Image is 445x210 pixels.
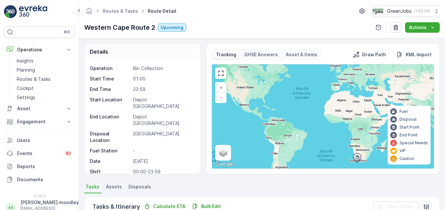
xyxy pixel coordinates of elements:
[394,51,434,59] button: KML Import
[399,156,414,161] p: Caution
[399,148,406,153] p: VIP
[90,114,130,127] p: End Location
[371,8,384,15] img: Green_Jobs_Logo.png
[66,151,71,156] p: 82
[90,96,130,110] p: Start Location
[244,51,278,58] p: QHSE Answers
[20,199,79,206] p: [PERSON_NAME].moodley
[220,95,223,100] span: −
[399,117,416,122] p: Disposal
[17,176,72,183] p: Documents
[4,115,75,128] button: Engagement
[90,158,130,165] p: Date
[399,132,417,138] p: End Point
[214,160,235,168] a: Open this area in Google Maps (opens a new window)
[17,76,50,82] p: Routes & Tasks
[86,10,93,15] a: Homepage
[17,105,62,112] p: Asset
[406,51,432,58] p: KML Import
[133,96,194,110] p: Depot [GEOGRAPHIC_DATA]
[17,58,33,64] p: Insights
[90,48,108,56] p: Details
[220,85,222,90] span: +
[399,140,428,146] p: Special Needs
[133,76,194,82] p: 01:00
[133,148,194,154] p: -
[146,8,178,14] span: Route Detail
[90,168,130,175] p: Shift
[86,184,99,190] span: Tasks
[386,203,415,210] p: Clear Filters
[4,160,75,173] a: Reports
[133,131,194,144] p: [GEOGRAPHIC_DATA]
[4,5,17,18] img: logo
[128,184,151,190] span: Disposals
[14,75,75,84] a: Routes & Tasks
[17,150,61,157] p: Events
[90,131,130,144] p: Disposal Location
[17,118,62,125] p: Engagement
[405,22,440,33] button: Actions
[216,51,236,58] p: Tracking
[133,168,194,175] p: 00:00-23:59
[216,146,230,160] a: Layers
[350,51,389,59] button: Draw Path
[409,24,427,31] p: Actions
[387,8,412,14] p: GreenJobs
[4,147,75,160] a: Events82
[14,65,75,75] a: Planning
[362,51,386,58] p: Draw Path
[64,29,70,35] p: ⌘B
[216,93,226,102] a: Zoom Out
[399,125,419,130] p: Start Point
[133,158,194,165] p: [DATE]
[214,160,235,168] img: Google
[216,83,226,93] a: Zoom In
[90,86,130,93] p: End Time
[17,67,35,73] p: Planning
[4,102,75,115] button: Asset
[133,114,194,127] p: Depot [GEOGRAPHIC_DATA]
[161,24,184,31] p: Upcoming
[399,109,408,114] p: Fuel
[17,94,35,101] p: Settings
[158,24,186,31] button: Upcoming
[17,137,72,144] p: Users
[17,46,62,53] p: Operations
[17,163,72,170] p: Reports
[133,86,194,93] p: 23:59
[286,51,317,58] p: Asset & Items
[201,203,221,210] p: Bulk Edit
[17,85,34,92] p: Cockpit
[153,203,185,210] p: Calculate ETA
[106,184,122,190] span: Assets
[14,84,75,93] a: Cockpit
[4,134,75,147] a: Users
[14,56,75,65] a: Insights
[90,76,130,82] p: Start Time
[371,5,440,17] button: GreenJobs(+02:00)
[4,194,75,198] span: v 1.50.2
[14,93,75,102] a: Settings
[414,9,431,14] p: ( +02:00 )
[90,65,130,72] p: Operation
[103,8,138,14] a: Routes & Tasks
[212,64,434,168] div: 0
[90,148,130,154] p: Fuel Station
[19,5,47,18] img: logo_light-DOdMpM7g.png
[84,23,155,32] p: Western Cape Route 2
[133,65,194,72] p: Bin Collection
[4,173,75,186] a: Documents
[216,68,226,78] a: View Fullscreen
[4,43,75,56] button: Operations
